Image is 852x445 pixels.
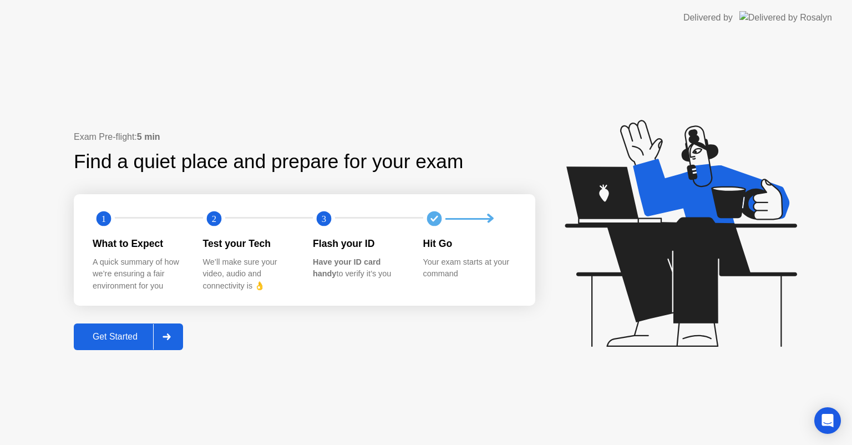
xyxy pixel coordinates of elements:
div: Delivered by [683,11,733,24]
text: 1 [102,214,106,224]
div: We’ll make sure your video, audio and connectivity is 👌 [203,256,296,292]
div: A quick summary of how we’re ensuring a fair environment for you [93,256,185,292]
div: Flash your ID [313,236,405,251]
b: Have your ID card handy [313,257,381,279]
text: 2 [211,214,216,224]
div: What to Expect [93,236,185,251]
button: Get Started [74,323,183,350]
div: Test your Tech [203,236,296,251]
text: 3 [322,214,326,224]
div: Find a quiet place and prepare for your exam [74,147,465,176]
div: Open Intercom Messenger [814,407,841,434]
div: Your exam starts at your command [423,256,516,280]
b: 5 min [137,132,160,141]
div: Get Started [77,332,153,342]
div: Exam Pre-flight: [74,130,535,144]
div: Hit Go [423,236,516,251]
div: to verify it’s you [313,256,405,280]
img: Delivered by Rosalyn [739,11,832,24]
